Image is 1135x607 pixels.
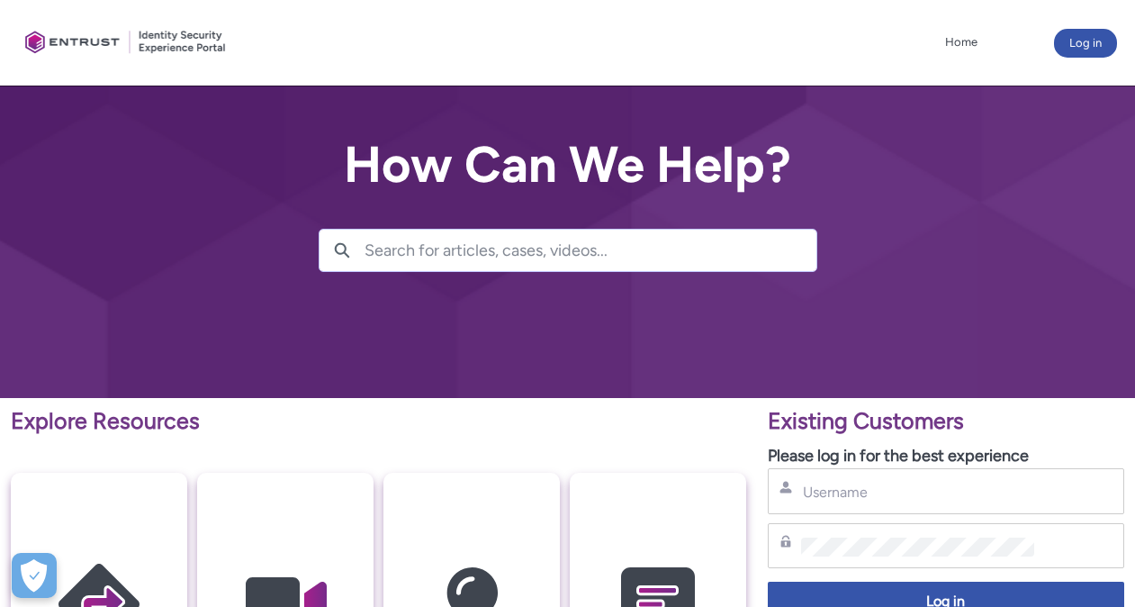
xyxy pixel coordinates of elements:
[768,404,1124,439] p: Existing Customers
[12,553,57,598] button: Open Preferences
[365,230,816,271] input: Search for articles, cases, videos...
[320,230,365,271] button: Search
[941,29,982,56] a: Home
[11,404,746,439] p: Explore Resources
[1054,29,1117,58] button: Log in
[768,444,1124,468] p: Please log in for the best experience
[319,137,817,193] h2: How Can We Help?
[801,483,1034,502] input: Username
[12,553,57,598] div: Cookie Preferences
